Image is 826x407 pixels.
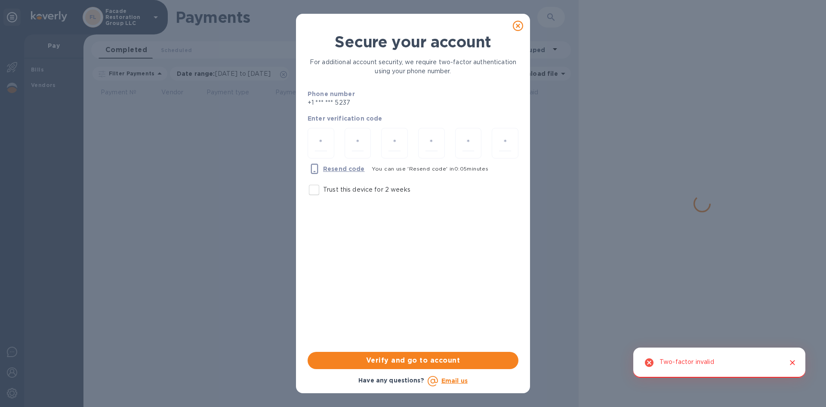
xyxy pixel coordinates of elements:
b: Have any questions? [358,377,424,384]
button: Verify and go to account [308,352,518,369]
span: Verify and go to account [314,355,512,366]
div: Two-factor invalid [660,354,714,371]
button: Close [787,357,798,368]
a: Email us [441,377,468,384]
u: Resend code [323,165,365,172]
span: You can use 'Resend code' in 0 : 05 minutes [372,165,489,172]
p: Enter verification code [308,114,518,123]
h1: Secure your account [308,33,518,51]
p: Trust this device for 2 weeks [323,185,410,194]
b: Phone number [308,90,355,97]
p: For additional account security, we require two-factor authentication using your phone number. [308,58,518,76]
